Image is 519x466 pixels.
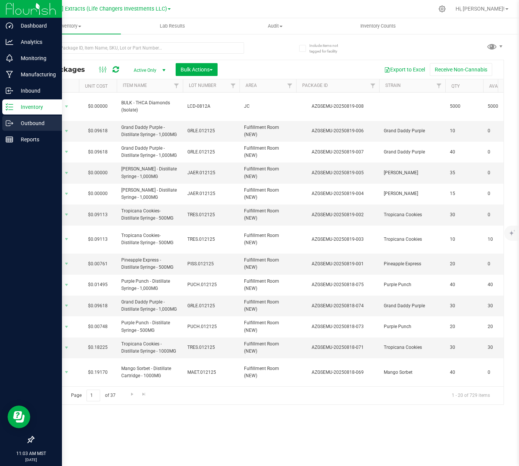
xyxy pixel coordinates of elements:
[227,79,239,92] a: Filter
[187,260,235,268] span: PISS.012125
[244,145,292,159] span: Fulfillment Room (NEW)
[384,211,441,218] span: Tropicana Cookies
[187,344,235,351] span: TRES.012125
[79,316,117,337] td: $0.00748
[450,236,479,243] span: 10
[295,369,380,376] div: AZGSEMU-20250818-069
[295,260,380,268] div: AZGSEMU-20250819-001
[86,390,100,401] input: 1
[123,83,147,88] a: Item Name
[488,323,516,330] span: 20
[79,142,117,163] td: $0.09618
[79,163,117,183] td: $0.00000
[79,275,117,296] td: $0.01495
[121,232,178,246] span: Tropicana Cookies- Distillate Syringe - 500MG
[488,190,516,197] span: 0
[385,83,401,88] a: Strain
[384,236,441,243] span: Tropicana Cookies
[488,169,516,176] span: 0
[295,169,380,176] div: AZGSEMU-20250819-005
[384,149,441,156] span: Grand Daddy Purple
[176,63,218,76] button: Bulk Actions
[450,103,479,110] span: 5000
[6,87,13,94] inline-svg: Inbound
[450,344,479,351] span: 30
[244,187,292,201] span: Fulfillment Room (NEW)
[187,236,235,243] span: TRES.012125
[65,390,122,401] span: Page of 37
[121,207,178,222] span: Tropicana Cookies- Distillate Syringe - 500MG
[244,278,292,292] span: Fulfillment Room (NEW)
[384,302,441,310] span: Grand Daddy Purple
[121,319,178,334] span: Purple Punch - Distillate Syringe - 500MG
[488,127,516,135] span: 0
[437,5,447,12] div: Manage settings
[85,84,108,89] a: Unit Cost
[8,406,30,428] iframe: Resource center
[13,37,59,46] p: Analytics
[450,149,479,156] span: 40
[451,84,460,89] a: Qty
[6,136,13,143] inline-svg: Reports
[79,254,117,274] td: $0.00761
[3,450,59,457] p: 11:03 AM MST
[79,338,117,358] td: $0.18225
[181,67,213,73] span: Bulk Actions
[121,166,178,180] span: [PERSON_NAME] - Distillate Syringe - 1,000MG
[22,6,167,12] span: [PERSON_NAME] Extracts (Life Changers Investments LLC)
[187,103,235,110] span: LCD-0812A
[450,260,479,268] span: 20
[384,323,441,330] span: Purple Punch
[79,204,117,225] td: $0.09113
[6,38,13,46] inline-svg: Analytics
[62,259,71,269] span: select
[3,457,59,463] p: [DATE]
[327,18,429,34] a: Inventory Counts
[121,18,224,34] a: Lab Results
[187,369,235,376] span: MAET.012125
[189,83,216,88] a: Lot Number
[302,83,328,88] a: Package ID
[488,236,516,243] span: 10
[187,281,235,288] span: PUCH.012125
[244,257,292,271] span: Fulfillment Room (NEW)
[295,127,380,135] div: AZGSEMU-20250819-006
[450,369,479,376] span: 40
[187,127,235,135] span: GRLE.012125
[488,260,516,268] span: 0
[433,79,445,92] a: Filter
[295,149,380,156] div: AZGSEMU-20250819-007
[79,121,117,142] td: $0.09618
[62,322,71,332] span: select
[139,390,150,400] a: Go to the last page
[456,6,505,12] span: Hi, [PERSON_NAME]!
[121,278,178,292] span: Purple Punch - Distillate Syringe - 1,000MG
[79,93,117,121] td: $0.00000
[295,190,380,197] div: AZGSEMU-20250819-004
[6,119,13,127] inline-svg: Outbound
[488,149,516,156] span: 0
[150,23,195,29] span: Lab Results
[121,341,178,355] span: Tropicana Cookies - Distillate Syringe - 1000MG
[284,79,296,92] a: Filter
[62,300,71,311] span: select
[384,260,441,268] span: Pineapple Express
[384,127,441,135] span: Grand Daddy Purple
[121,257,178,271] span: Pineapple Express - Distillate Syringe - 500MG
[244,319,292,334] span: Fulfillment Room (NEW)
[384,281,441,288] span: Purple Punch
[13,135,59,144] p: Reports
[62,234,71,245] span: select
[450,169,479,176] span: 35
[488,302,516,310] span: 30
[39,65,93,74] span: All Packages
[295,302,380,310] div: AZGSEMU-20250818-074
[430,63,492,76] button: Receive Non-Cannabis
[488,344,516,351] span: 30
[450,323,479,330] span: 20
[187,169,235,176] span: JAER.012125
[384,344,441,351] span: Tropicana Cookies
[62,209,71,220] span: select
[79,296,117,316] td: $0.09618
[62,147,71,157] span: select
